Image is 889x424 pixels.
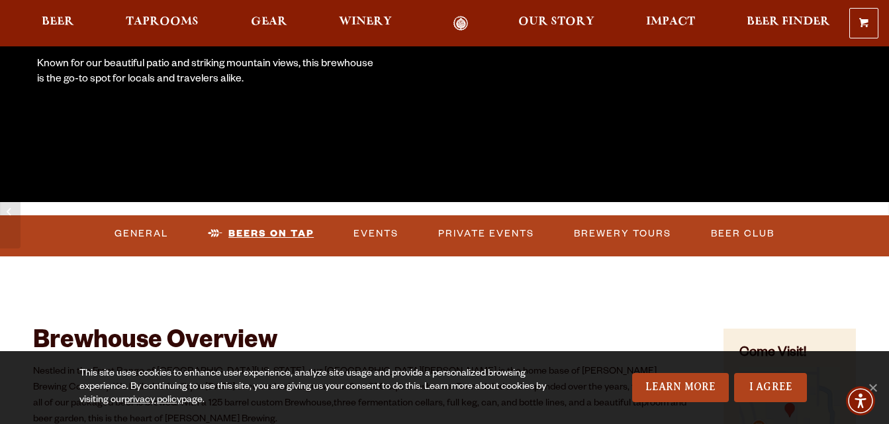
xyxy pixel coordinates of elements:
a: Our Story [510,16,603,31]
a: Learn More [632,373,729,402]
a: Beer Club [706,219,780,249]
h2: Brewhouse Overview [33,329,690,358]
a: Beers on Tap [203,219,319,249]
a: Winery [330,16,400,31]
a: Impact [637,16,704,31]
span: Gear [251,17,287,27]
a: Private Events [433,219,539,249]
span: Our Story [518,17,594,27]
a: Brewery Tours [569,219,677,249]
span: Beer [42,17,74,27]
span: Impact [646,17,695,27]
a: Gear [242,16,296,31]
a: Events [348,219,404,249]
a: Beer Finder [738,16,839,31]
a: General [109,219,173,249]
a: I Agree [734,373,807,402]
span: Beer Finder [747,17,830,27]
span: Winery [339,17,392,27]
div: Accessibility Menu [846,386,875,415]
span: Taprooms [126,17,199,27]
a: Beer [33,16,83,31]
div: This site uses cookies to enhance user experience, analyze site usage and provide a personalized ... [79,368,573,407]
h4: Come Visit! [739,344,840,364]
a: privacy policy [124,396,181,406]
div: Known for our beautiful patio and striking mountain views, this brewhouse is the go-to spot for l... [37,58,376,88]
a: Odell Home [436,16,486,31]
a: Taprooms [117,16,207,31]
